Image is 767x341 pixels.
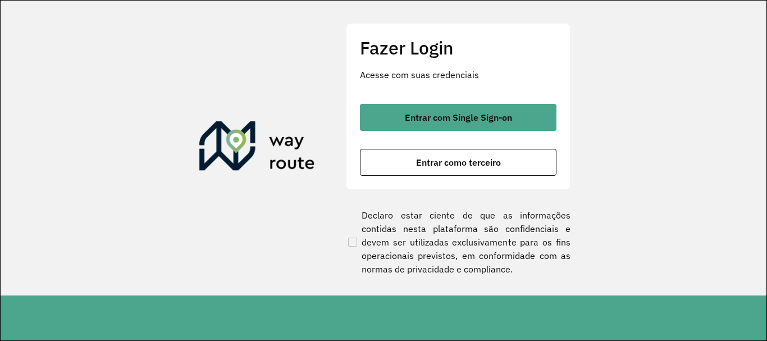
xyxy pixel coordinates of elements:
button: button [360,104,556,131]
label: Declaro estar ciente de que as informações contidas nesta plataforma são confidenciais e devem se... [346,208,570,276]
button: button [360,149,556,176]
p: Acesse com suas credenciais [360,68,556,81]
span: Entrar com Single Sign-on [405,113,512,122]
span: Entrar como terceiro [416,158,501,167]
img: Roteirizador AmbevTech [199,121,315,175]
h2: Fazer Login [360,37,556,58]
